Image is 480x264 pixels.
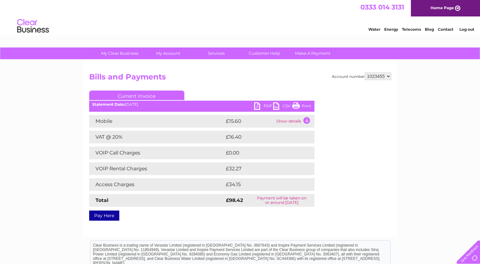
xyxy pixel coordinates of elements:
[254,102,273,111] a: PDF
[224,115,275,128] td: £15.60
[224,147,300,159] td: £0.00
[95,197,108,203] strong: Total
[90,3,390,31] div: Clear Business is a trading name of Verastar Limited (registered in [GEOGRAPHIC_DATA] No. 3667643...
[224,162,301,175] td: £32.27
[89,178,224,191] td: Access Charges
[275,115,314,128] td: Show details
[89,162,224,175] td: VOIP Rental Charges
[17,16,49,36] img: logo.png
[89,91,184,100] a: Current Invoice
[292,102,311,111] a: Print
[332,72,391,80] div: Account number
[226,197,243,203] strong: £98.42
[89,72,391,85] h2: Bills and Payments
[368,27,380,32] a: Water
[273,102,292,111] a: CSV
[384,27,398,32] a: Energy
[438,27,453,32] a: Contact
[92,102,125,107] b: Statement Date:
[89,131,224,143] td: VAT @ 20%
[249,194,314,207] td: Payment will be taken on or around [DATE]
[425,27,434,32] a: Blog
[190,47,242,59] a: Services
[89,147,224,159] td: VOIP Call Charges
[94,47,146,59] a: My Clear Business
[89,115,224,128] td: Mobile
[238,47,291,59] a: Customer Help
[224,178,301,191] td: £34.15
[224,131,301,143] td: £16.40
[402,27,421,32] a: Telecoms
[89,211,119,221] a: Pay Here
[459,27,474,32] a: Log out
[89,102,314,107] div: [DATE]
[142,47,194,59] a: My Account
[286,47,339,59] a: Make A Payment
[360,3,404,11] a: 0333 014 3131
